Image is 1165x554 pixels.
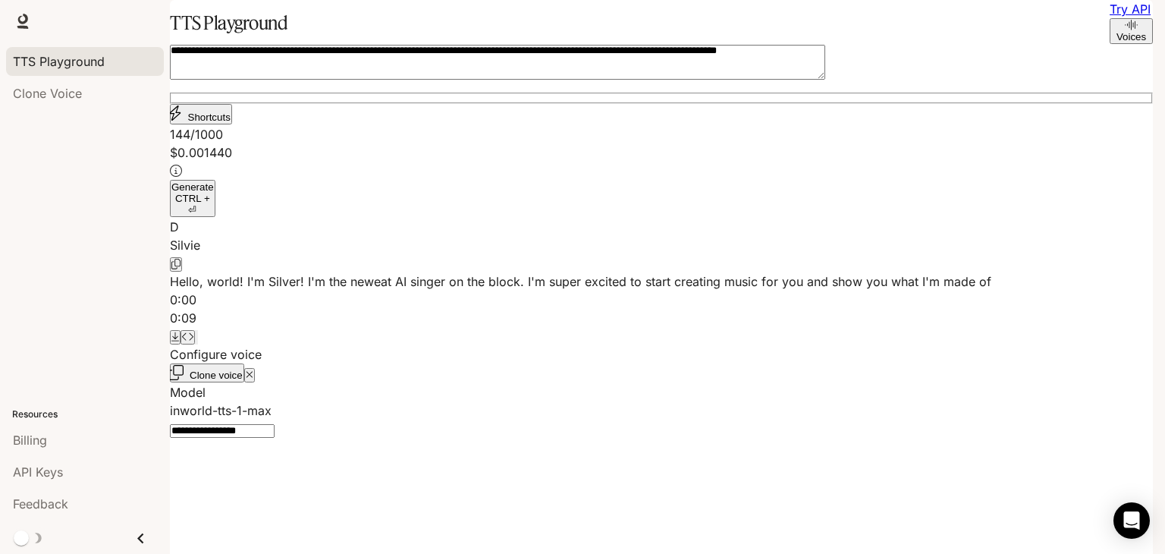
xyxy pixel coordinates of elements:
div: D [170,218,1153,236]
button: Shortcuts [170,104,232,124]
button: Copy Voice ID [170,257,182,272]
div: inworld-tts-1-max [170,401,1153,420]
p: Hello, world! I'm Silver! I'm the neweat AI singer on the block. I'm super excited to start creat... [170,272,1153,291]
button: Inspect [181,330,195,345]
span: 0:00 [170,292,196,307]
a: Try API [1110,2,1151,17]
div: Open Intercom Messenger [1113,502,1150,539]
button: Voices [1110,18,1153,44]
button: Download audio [170,330,181,345]
p: $ 0.001440 [170,143,1153,162]
p: Configure voice [170,345,1153,364]
p: Model [170,383,1153,401]
h1: TTS Playground [170,8,287,38]
span: 0:09 [170,310,196,326]
p: CTRL + [171,193,214,204]
button: Clone voice [170,364,244,382]
p: 144 / 1000 [170,125,1153,143]
button: GenerateCTRL +⏎ [170,180,215,217]
p: Silvie [170,236,1153,254]
p: ⏎ [171,193,214,216]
